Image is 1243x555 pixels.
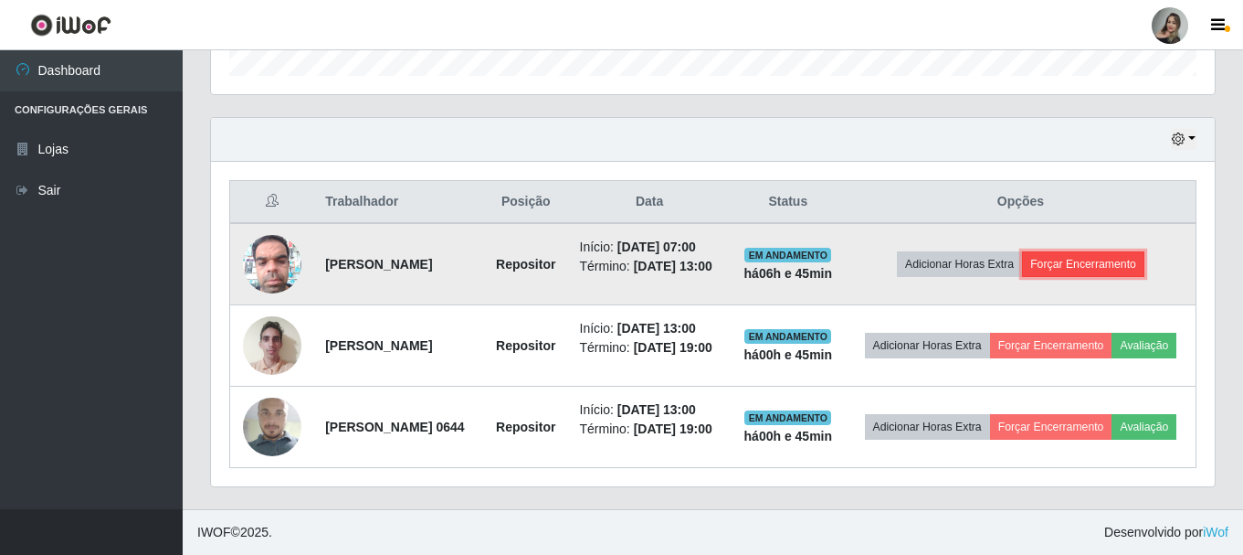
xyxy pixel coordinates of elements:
[483,181,569,224] th: Posição
[197,523,272,542] span: © 2025 .
[865,414,990,440] button: Adicionar Horas Extra
[634,259,712,273] time: [DATE] 13:00
[243,225,301,303] img: 1749903352481.jpeg
[325,338,432,353] strong: [PERSON_NAME]
[314,181,483,224] th: Trabalhador
[325,420,465,434] strong: [PERSON_NAME] 0644
[634,340,712,355] time: [DATE] 19:00
[617,321,696,336] time: [DATE] 13:00
[617,402,696,417] time: [DATE] 13:00
[634,422,712,436] time: [DATE] 19:00
[569,181,731,224] th: Data
[580,257,720,276] li: Término:
[1111,414,1176,440] button: Avaliação
[30,14,111,37] img: CoreUI Logo
[744,429,833,443] strong: há 00 h e 45 min
[744,248,831,262] span: EM ANDAMENTO
[731,181,846,224] th: Status
[897,251,1022,277] button: Adicionar Horas Extra
[580,319,720,338] li: Início:
[496,338,555,353] strong: Repositor
[990,414,1112,440] button: Forçar Encerramento
[580,420,720,439] li: Término:
[1104,523,1228,542] span: Desenvolvido por
[744,411,831,425] span: EM ANDAMENTO
[744,266,833,281] strong: há 06 h e 45 min
[243,375,301,479] img: 1743423674291.jpeg
[580,400,720,420] li: Início:
[197,525,231,539] span: IWOF
[865,333,990,358] button: Adicionar Horas Extra
[580,338,720,358] li: Término:
[1111,333,1176,358] button: Avaliação
[325,257,432,272] strong: [PERSON_NAME]
[744,329,831,344] span: EM ANDAMENTO
[496,420,555,434] strong: Repositor
[744,347,833,362] strong: há 00 h e 45 min
[580,238,720,257] li: Início:
[990,333,1112,358] button: Forçar Encerramento
[617,240,696,254] time: [DATE] 07:00
[243,306,301,384] img: 1740100256031.jpeg
[1022,251,1144,277] button: Forçar Encerramento
[846,181,1196,224] th: Opções
[496,257,555,272] strong: Repositor
[1203,525,1228,539] a: iWof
